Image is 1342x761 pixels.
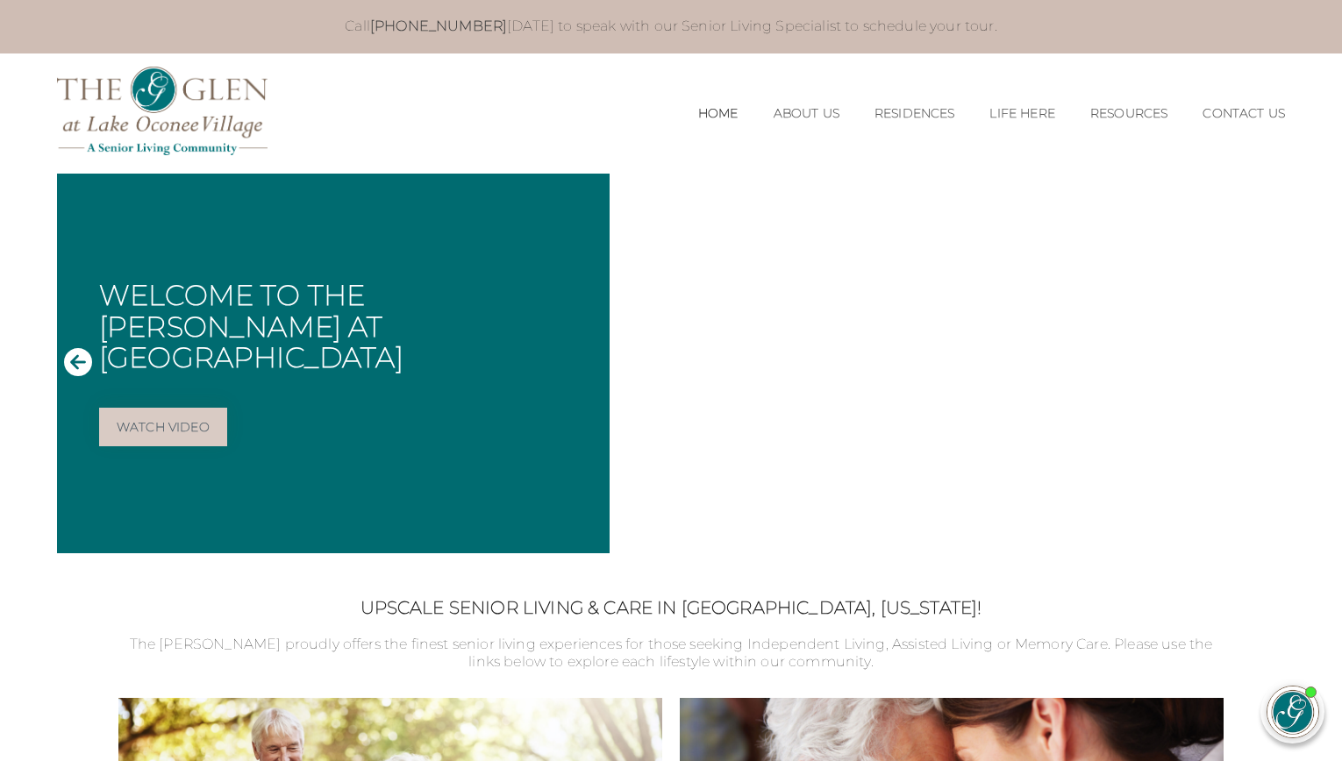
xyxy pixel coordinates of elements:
img: The Glen Lake Oconee Home [57,67,268,155]
iframe: Embedded Vimeo Video [610,174,1285,553]
a: Resources [1090,106,1167,121]
h2: Upscale Senior Living & Care in [GEOGRAPHIC_DATA], [US_STATE]! [118,597,1224,618]
button: Next Slide [1250,347,1278,380]
a: Home [698,106,739,121]
a: Residences [874,106,955,121]
a: Contact Us [1203,106,1285,121]
h1: Welcome to The [PERSON_NAME] at [GEOGRAPHIC_DATA] [99,280,596,373]
p: Call [DATE] to speak with our Senior Living Specialist to schedule your tour. [85,18,1258,36]
a: Life Here [989,106,1054,121]
a: Watch Video [99,408,227,446]
img: avatar [1267,686,1318,737]
div: Slide 1 of 1 [57,174,1285,553]
a: About Us [774,106,839,121]
a: [PHONE_NUMBER] [370,18,507,34]
p: The [PERSON_NAME] proudly offers the finest senior living experiences for those seeking Independe... [118,636,1224,672]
